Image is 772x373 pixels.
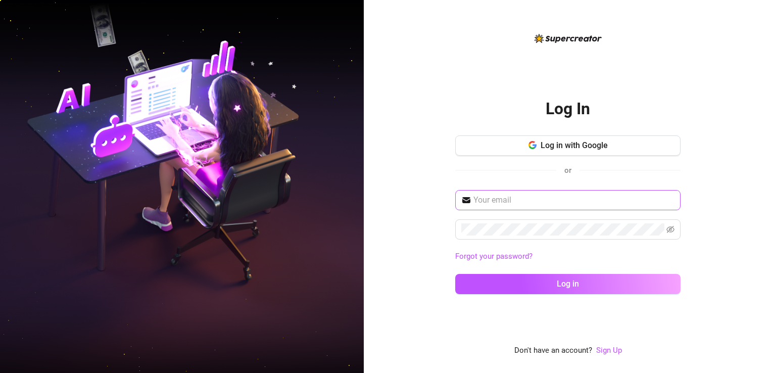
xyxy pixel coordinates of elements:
button: Log in with Google [455,135,681,156]
button: Log in [455,274,681,294]
span: or [564,166,571,175]
a: Sign Up [596,346,622,355]
img: logo-BBDzfeDw.svg [535,34,602,43]
a: Forgot your password? [455,252,533,261]
h2: Log In [546,99,590,119]
a: Forgot your password? [455,251,681,263]
span: Log in [557,279,579,289]
span: eye-invisible [666,225,674,234]
span: Log in with Google [541,141,608,150]
input: Your email [473,194,674,206]
span: Don't have an account? [514,345,592,357]
a: Sign Up [596,345,622,357]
